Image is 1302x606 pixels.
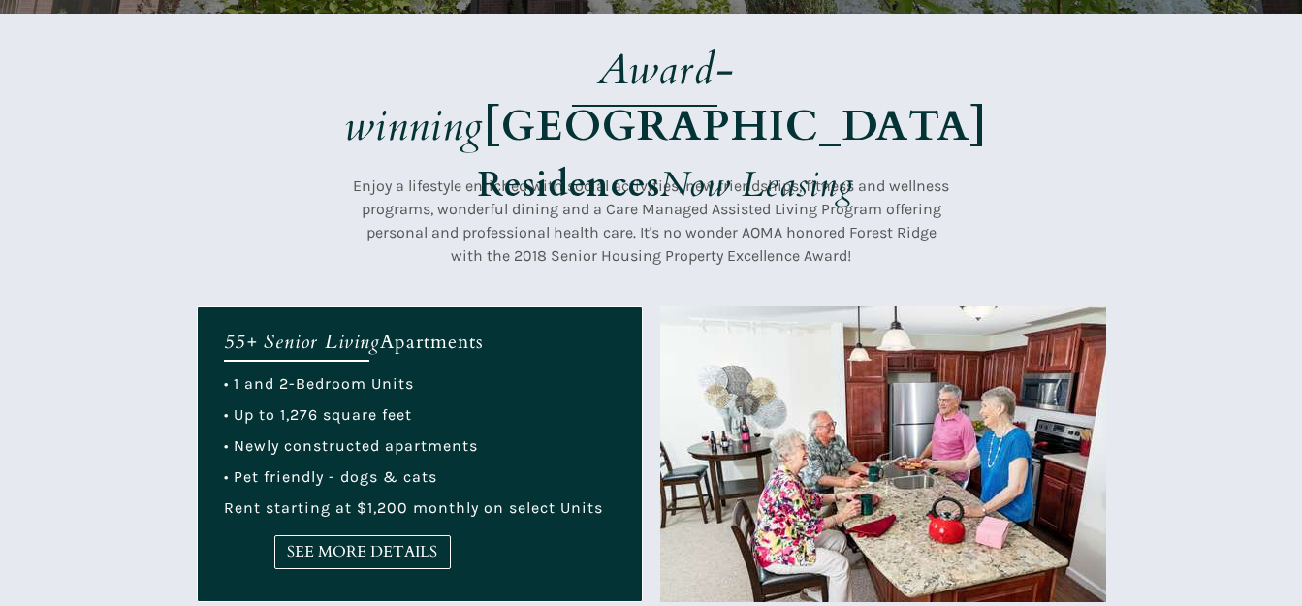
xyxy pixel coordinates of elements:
[224,467,437,486] span: • Pet friendly - dogs & cats
[224,374,414,393] span: • 1 and 2-Bedroom Units
[344,41,735,155] em: Award-winning
[660,161,854,208] em: Now Leasing
[380,329,484,355] span: Apartments
[484,97,987,155] strong: [GEOGRAPHIC_DATA]
[275,543,450,561] span: SEE MORE DETAILS
[478,161,660,208] strong: Residences
[224,436,478,455] span: • Newly constructed apartments
[224,498,603,517] span: Rent starting at $1,200 monthly on select Units
[224,329,380,355] em: 55+ Senior Living
[274,535,451,569] a: SEE MORE DETAILS
[224,405,412,424] span: • Up to 1,276 square feet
